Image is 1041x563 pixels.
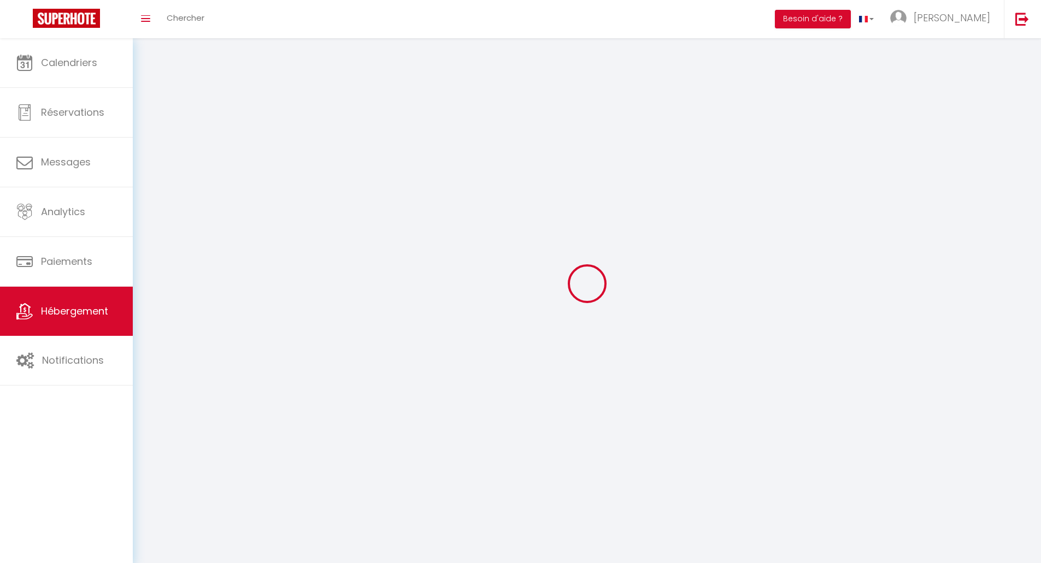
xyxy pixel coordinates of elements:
[890,10,907,26] img: ...
[42,353,104,367] span: Notifications
[167,12,204,23] span: Chercher
[41,155,91,169] span: Messages
[775,10,851,28] button: Besoin d'aide ?
[914,11,990,25] span: [PERSON_NAME]
[41,254,92,268] span: Paiements
[41,56,97,69] span: Calendriers
[33,9,100,28] img: Super Booking
[41,105,104,119] span: Réservations
[41,205,85,218] span: Analytics
[41,304,108,318] span: Hébergement
[1015,12,1029,26] img: logout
